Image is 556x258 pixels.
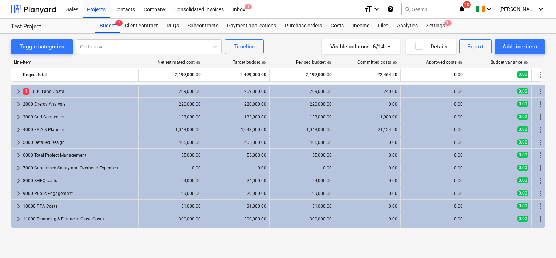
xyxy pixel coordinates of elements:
div: 1,043,000.00 [207,127,266,132]
span: 0.00 [517,126,528,132]
span: More actions [536,176,545,185]
div: 405,000.00 [142,140,201,145]
span: 9+ [444,20,452,26]
span: 0.00 [517,139,528,145]
div: 0.00 [404,216,463,222]
div: 9000 Public Engagement [23,188,135,199]
span: keyboard_arrow_right [14,202,23,211]
div: 29,000.00 [273,191,332,196]
div: 31,000.00 [273,204,332,209]
div: Add line-item [503,42,537,51]
div: 0.00 [404,140,463,145]
div: 209,000.00 [273,89,332,94]
button: Visible columns:6/14 [322,39,400,54]
div: 0.00 [404,89,463,94]
div: 55,000.00 [273,153,332,158]
div: 12000 TSA & BOP Agreement Costs [23,226,135,238]
span: 0.00 [517,71,528,78]
div: Visible columns : 6/14 [330,42,391,51]
span: keyboard_arrow_right [14,138,23,147]
div: Settings [422,19,449,33]
i: keyboard_arrow_down [485,5,493,13]
span: More actions [536,164,545,172]
button: Search [401,3,452,15]
div: Approved costs [426,60,462,65]
div: 24,000.00 [207,178,266,183]
div: 0.00 [338,102,397,107]
a: Costs [326,19,348,33]
div: 31,000.00 [142,204,201,209]
i: keyboard_arrow_down [536,5,545,13]
div: 0.00 [404,191,463,196]
div: 300,000.00 [142,216,201,222]
button: Details [406,39,456,54]
div: 240.00 [338,89,397,94]
div: 31,000.00 [207,204,266,209]
span: keyboard_arrow_right [14,100,23,109]
div: 0.00 [273,165,332,171]
div: Payment applications [223,19,281,33]
span: More actions [536,151,545,160]
div: Revised budget [296,60,331,65]
div: 0.00 [404,127,463,132]
span: More actions [536,87,545,96]
div: 0.00 [338,204,397,209]
span: 0.00 [517,177,528,183]
span: keyboard_arrow_right [14,113,23,121]
div: 133,000.00 [142,114,201,120]
div: 0.00 [404,102,463,107]
span: keyboard_arrow_right [14,164,23,172]
div: 29,000.00 [207,191,266,196]
div: 209,000.00 [207,89,266,94]
div: 1,000.00 [338,114,397,120]
div: 2,499,000.00 [142,69,201,81]
span: help [522,60,528,65]
div: 405,000.00 [207,140,266,145]
div: 300,000.00 [273,216,332,222]
div: 0.00 [404,69,463,81]
span: help [457,60,462,65]
div: 3000 Grid Connection [23,111,135,123]
div: 55,000.00 [142,153,201,158]
span: 0.00 [517,190,528,196]
div: Purchase orders [281,19,326,33]
div: 0.00 [338,140,397,145]
a: Analytics [393,19,422,33]
div: Income [348,19,374,33]
div: 0.00 [338,216,397,222]
div: Toggle categories [20,42,64,51]
span: 0.00 [517,152,528,158]
div: 1000 Land Costs [23,86,135,97]
div: 220,000.00 [273,102,332,107]
div: 6000 Total Project Management [23,149,135,161]
div: 2,499,000.00 [273,69,332,81]
div: Committed costs [357,60,397,65]
span: help [195,60,200,65]
span: keyboard_arrow_right [14,215,23,223]
span: keyboard_arrow_right [14,87,23,96]
div: 0.00 [404,165,463,171]
span: 0.00 [517,114,528,120]
div: Net estimated cost [158,60,200,65]
div: 133,000.00 [273,114,332,120]
span: More actions [536,202,545,211]
div: Project total [23,69,135,81]
div: Budget variance [491,60,528,65]
div: 220,000.00 [207,102,266,107]
div: 1,043,000.00 [142,127,201,132]
div: 0.00 [338,191,397,196]
span: keyboard_arrow_right [14,189,23,198]
div: 220,000.00 [142,102,201,107]
iframe: Chat Widget [520,223,556,258]
i: Knowledge base [387,5,394,13]
a: RFQs [162,19,183,33]
span: 2 [115,20,123,26]
a: Files [374,19,393,33]
span: More actions [536,100,545,109]
div: 29,000.00 [142,191,201,196]
span: More actions [536,113,545,121]
div: 2,499,000.00 [207,69,266,81]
